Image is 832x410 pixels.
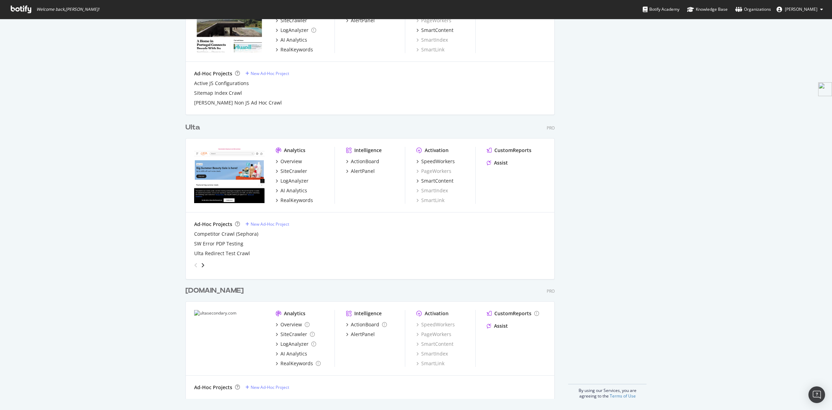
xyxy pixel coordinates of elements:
div: Intelligence [354,310,382,317]
div: Open Intercom Messenger [808,386,825,403]
a: Competitor Crawl (Sephora) [194,231,258,237]
a: ActionBoard [346,158,379,165]
div: By using our Services, you are agreeing to the [568,384,647,399]
a: AlertPanel [346,17,375,24]
div: AlertPanel [351,331,375,338]
a: [DOMAIN_NAME] [185,286,246,296]
div: LogAnalyzer [280,341,309,348]
div: SpeedWorkers [421,158,455,165]
div: LogAnalyzer [280,177,309,184]
div: Overview [280,321,302,328]
a: SmartContent [416,341,453,348]
div: SiteCrawler [280,17,307,24]
a: PageWorkers [416,331,451,338]
a: LogAnalyzer [276,341,316,348]
div: SpeedWorkers [416,321,455,328]
div: [DOMAIN_NAME] [185,286,244,296]
div: AI Analytics [280,187,307,194]
a: [PERSON_NAME] Non JS Ad Hoc Crawl [194,99,282,106]
div: AI Analytics [280,36,307,43]
div: AI Analytics [280,350,307,357]
div: SiteCrawler [280,331,307,338]
a: SmartLink [416,46,444,53]
div: SmartContent [421,177,453,184]
div: RealKeywords [280,360,313,367]
div: Analytics [284,310,305,317]
a: SiteCrawler [276,168,307,175]
div: Activation [425,310,449,317]
div: CustomReports [494,147,531,154]
div: angle-left [191,260,200,271]
div: Intelligence [354,147,382,154]
div: CustomReports [494,310,531,317]
div: Ad-Hoc Projects [194,70,232,77]
a: AlertPanel [346,168,375,175]
button: [PERSON_NAME] [771,4,829,15]
img: side-widget.svg [818,82,832,96]
a: Ulta [185,123,203,133]
a: SmartContent [416,27,453,34]
a: SW Error PDP Testing [194,240,243,247]
div: SmartIndex [416,36,448,43]
div: Pro [547,125,555,131]
span: Welcome back, [PERSON_NAME] ! [36,7,99,12]
div: LogAnalyzer [280,27,309,34]
div: ActionBoard [351,321,379,328]
div: Botify Academy [643,6,679,13]
div: Overview [280,158,302,165]
a: Assist [487,159,508,166]
div: New Ad-Hoc Project [251,70,289,76]
a: SpeedWorkers [416,158,455,165]
div: New Ad-Hoc Project [251,221,289,227]
a: PageWorkers [416,17,451,24]
a: SiteCrawler [276,17,307,24]
a: CustomReports [487,310,539,317]
a: Sitemap Index Crawl [194,90,242,97]
img: ultasecondary.com [194,310,265,367]
a: Terms of Use [610,393,636,399]
div: Organizations [735,6,771,13]
a: SiteCrawler [276,331,315,338]
div: RealKeywords [280,197,313,204]
a: SmartLink [416,360,444,367]
div: AlertPanel [351,168,375,175]
a: RealKeywords [276,46,313,53]
a: New Ad-Hoc Project [245,70,289,76]
div: Pro [547,288,555,294]
a: New Ad-Hoc Project [245,221,289,227]
div: ActionBoard [351,158,379,165]
a: PageWorkers [416,168,451,175]
div: SmartIndex [416,187,448,194]
a: Active JS Configurations [194,80,249,87]
div: SiteCrawler [280,168,307,175]
div: SmartContent [421,27,453,34]
a: RealKeywords [276,197,313,204]
div: Ulta Redirect Test Crawl [194,250,250,257]
a: Assist [487,323,508,329]
a: SmartIndex [416,350,448,357]
a: AI Analytics [276,350,307,357]
a: AI Analytics [276,36,307,43]
a: SmartContent [416,177,453,184]
div: RealKeywords [280,46,313,53]
a: New Ad-Hoc Project [245,384,289,390]
div: Assist [494,323,508,329]
div: Assist [494,159,508,166]
a: CustomReports [487,147,531,154]
div: angle-right [200,262,205,269]
span: Matthew Edgar [785,6,817,12]
div: SmartLink [416,197,444,204]
div: AlertPanel [351,17,375,24]
a: Overview [276,158,302,165]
